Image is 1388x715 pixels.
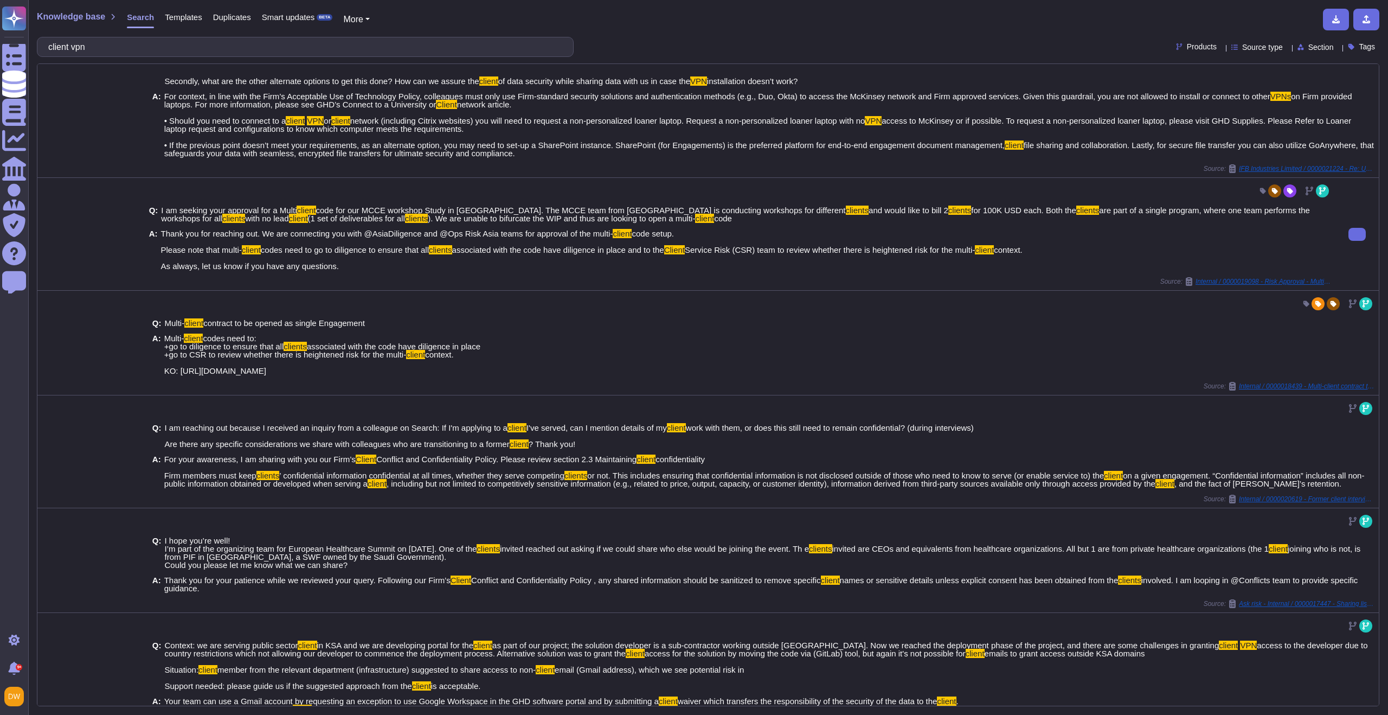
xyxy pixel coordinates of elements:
[637,455,656,464] mark: client
[165,13,202,21] span: Templates
[507,423,526,432] mark: client
[152,537,162,569] b: Q:
[261,245,429,254] span: codes need to go to diligence to ensure that all
[1239,165,1374,172] span: IFB Industries Limited / 0000021224 - Re: Unlock needed in getting access to client data
[412,681,431,691] mark: client
[1196,278,1331,285] span: Internal / 0000019098 - Risk Approval - Multiclient code -MCCE
[832,544,1269,553] span: invited are CEOs and equivalents from healthcare organizations. All but 1 are from private health...
[164,576,1358,593] span: involved. I am looping in @Conflicts team to provide specific guidance.
[4,687,24,706] img: user
[165,423,974,449] span: work with them, or does this still need to remain confidential? (during interviews) Are there any...
[43,37,562,56] input: Search a question or template...
[164,334,184,343] span: Multi-
[1270,92,1291,101] mark: VPNs
[1269,544,1288,553] mark: client
[127,13,154,21] span: Search
[1240,641,1257,650] mark: VPN
[165,423,507,432] span: I am reaching out because I received an inquiry from a colleague on Search: If I'm applying to a
[164,334,284,351] span: codes need to: +go to diligence to ensure that all
[164,342,480,359] span: associated with the code have diligence in place +go to CSR to review whether there is heightened...
[324,116,331,125] span: or
[152,424,162,448] b: Q:
[659,697,678,706] mark: client
[307,116,324,125] mark: VPN
[245,214,288,223] span: with no lead
[405,214,428,223] mark: clients
[1204,164,1374,173] span: Source:
[298,641,317,650] mark: client
[1204,599,1374,608] span: Source:
[2,685,31,708] button: user
[356,455,376,464] mark: Client
[343,15,363,24] span: More
[286,116,305,125] mark: client
[1076,206,1100,215] mark: clients
[809,544,832,553] mark: clients
[161,206,1310,223] span: are part of a single program, where one team performs the workshops for all
[149,229,158,270] b: A:
[971,206,1076,215] span: for 100K USD each. Both the
[165,641,1368,658] span: access to the developer due to country restrictions which not allowing our developer to commence ...
[865,116,882,125] mark: VPN
[714,214,732,223] span: code
[256,471,280,480] mark: clients
[707,76,798,86] span: installation doesn’t work?
[350,116,865,125] span: network (including Citrix websites) you will need to request a non-personalized loaner laptop. Re...
[262,13,315,21] span: Smart updates
[685,245,975,254] span: Service Risk (CSR) team to review whether there is heightened risk for the multi-
[529,439,575,449] span: ? Thank you!
[316,206,846,215] span: code for our MCCE workshop Study in [GEOGRAPHIC_DATA]. The MCCE team from [GEOGRAPHIC_DATA] is co...
[1155,479,1174,488] mark: client
[164,92,1270,101] span: For context, in line with the Firm’s Acceptable Use of Technology Policy, colleagues must only us...
[164,471,1365,488] span: on a given engagement. “Confidential information” includes all non-public information obtained or...
[165,536,477,553] span: I hope you’re well! I’m part of the organizing team for European Healthcare Summit on [DATE]. One...
[317,14,332,21] div: BETA
[1187,43,1217,50] span: Products
[213,13,251,21] span: Duplicates
[184,334,203,343] mark: client
[152,44,162,85] b: Q:
[1219,641,1238,650] mark: client
[678,697,937,706] span: waiver which transfers the responsibility of the security of the data to the
[587,471,1104,480] span: or not. This includes ensuring that confidential information is not disclosed outside of those wh...
[564,471,588,480] mark: clients
[1239,383,1374,390] span: Internal / 0000018439 - Multi-client contract to be opened as single Engagement
[536,665,555,674] mark: client
[152,455,161,488] b: A:
[690,76,707,86] mark: VPN
[152,92,161,157] b: A:
[164,697,659,706] span: Your team can use a Gmail account by requesting an exception to use Google Workspace in the GHD s...
[164,92,1352,109] span: on Firm provided laptops. For more information, please see GHD’s Connect to a University or
[626,649,645,658] mark: client
[1160,277,1331,286] span: Source:
[695,214,714,223] mark: client
[152,641,162,690] b: Q:
[297,206,316,215] mark: client
[198,665,217,674] mark: client
[492,641,1219,650] span: as part of our project; the solution developer is a sub-contractor working outside [GEOGRAPHIC_DA...
[846,206,869,215] mark: clients
[613,229,632,238] mark: client
[869,206,948,215] span: and would like to bill 2
[840,576,1119,585] span: names or sensitive details unless explicit consent has been obtained from the
[1204,495,1374,503] span: Source:
[500,544,809,553] span: invited reached out asking if we could share who else would be joining the event. Th e
[1174,479,1341,488] span: , and the fact of [PERSON_NAME]’s retention.
[645,649,966,658] span: access for the solution by moving the code via (GitLab) tool, but again it's not possible for
[473,641,492,650] mark: client
[451,576,471,585] mark: Client
[387,479,1155,488] span: , including but not limited to competitively sensitive information (e.g., related to price, outpu...
[16,664,22,671] div: 9+
[152,319,162,327] b: Q:
[242,245,261,254] mark: client
[289,214,308,223] mark: client
[279,471,564,480] span: ’ confidential information confidential at all times, whether they serve competing
[1005,141,1024,150] mark: client
[203,318,365,328] span: contract to be opened as single Engagement
[312,705,1055,714] span: study in the business reason field and upload the waiver using the attachment field that becomes ...
[331,116,350,125] mark: client
[975,245,994,254] mark: client
[165,544,1361,570] span: joining who is not, is from PIF in [GEOGRAPHIC_DATA], a SWF owned by the Saudi Government). Could...
[948,206,972,215] mark: clients
[1239,496,1374,502] span: Internal / 0000020619 - Former client interview inquiry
